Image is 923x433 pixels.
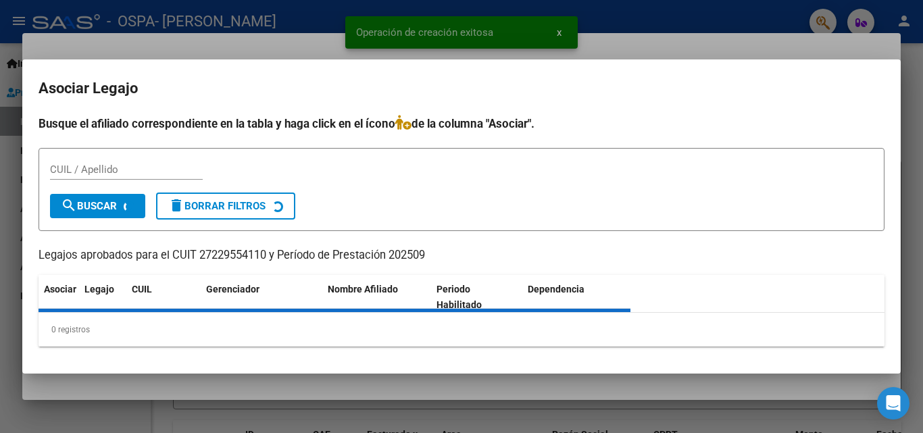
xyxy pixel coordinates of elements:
[126,275,201,320] datatable-header-cell: CUIL
[61,200,117,212] span: Buscar
[44,284,76,295] span: Asociar
[39,275,79,320] datatable-header-cell: Asociar
[206,284,259,295] span: Gerenciador
[39,115,884,132] h4: Busque el afiliado correspondiente en la tabla y haga click en el ícono de la columna "Asociar".
[436,284,482,310] span: Periodo Habilitado
[168,200,266,212] span: Borrar Filtros
[39,313,884,347] div: 0 registros
[877,387,909,419] div: Open Intercom Messenger
[61,197,77,213] mat-icon: search
[322,275,431,320] datatable-header-cell: Nombre Afiliado
[156,193,295,220] button: Borrar Filtros
[168,197,184,213] mat-icon: delete
[132,284,152,295] span: CUIL
[50,194,145,218] button: Buscar
[39,76,884,101] h2: Asociar Legajo
[39,247,884,264] p: Legajos aprobados para el CUIT 27229554110 y Período de Prestación 202509
[79,275,126,320] datatable-header-cell: Legajo
[328,284,398,295] span: Nombre Afiliado
[201,275,322,320] datatable-header-cell: Gerenciador
[431,275,522,320] datatable-header-cell: Periodo Habilitado
[528,284,584,295] span: Dependencia
[84,284,114,295] span: Legajo
[522,275,631,320] datatable-header-cell: Dependencia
